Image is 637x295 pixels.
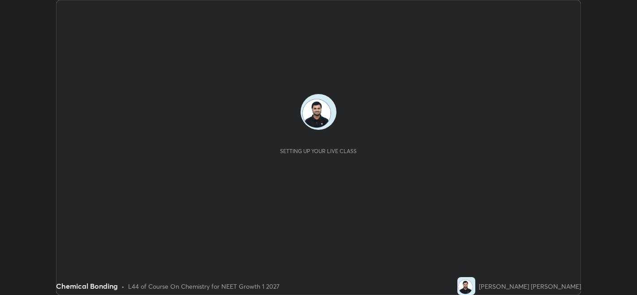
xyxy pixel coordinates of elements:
[121,282,125,291] div: •
[56,281,118,291] div: Chemical Bonding
[479,282,581,291] div: [PERSON_NAME] [PERSON_NAME]
[301,94,336,130] img: 9bacbe2b33384c509b0da76cea644c4d.jpg
[457,277,475,295] img: 9bacbe2b33384c509b0da76cea644c4d.jpg
[280,148,357,154] div: Setting up your live class
[128,282,280,291] div: L44 of Course On Chemistry for NEET Growth 1 2027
